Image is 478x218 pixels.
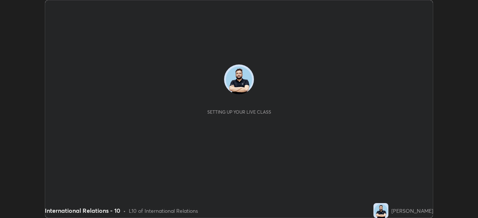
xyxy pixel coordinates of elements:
[224,64,254,94] img: 8a7944637a4c453e8737046d72cd9e64.jpg
[373,203,388,218] img: 8a7944637a4c453e8737046d72cd9e64.jpg
[123,207,126,215] div: •
[207,109,271,115] div: Setting up your live class
[45,206,120,215] div: International Relations - 10
[391,207,433,215] div: [PERSON_NAME]
[129,207,198,215] div: L10 of International Relations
